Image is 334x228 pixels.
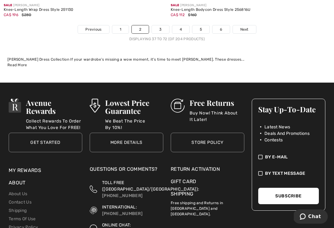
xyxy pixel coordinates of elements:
span: Deals And Promotions [264,130,310,137]
div: [PERSON_NAME] Dress Collection If your wardrobe’s missing a wow moment, it’s time to meet [PERSON... [7,57,327,62]
span: $280 [22,13,31,17]
img: check [258,170,263,177]
span: Next [240,27,249,32]
p: Buy Now! Think About It Later! [190,110,244,122]
a: [PHONE_NUMBER] [102,211,143,216]
span: Sale [4,3,12,7]
img: Free Returns [171,99,185,113]
span: ONLINE CHAT: [102,222,131,228]
span: Sale [171,3,179,7]
img: Toll Free (Canada/US) [90,179,97,199]
span: Previous [85,27,101,32]
img: check [258,154,263,160]
a: 2 [132,25,149,33]
div: [PERSON_NAME] [171,3,330,8]
a: 5 [192,25,209,33]
a: Shipping [171,191,193,197]
span: Read More [7,63,27,67]
a: Terms Of Use [9,216,36,222]
a: 3 [152,25,169,33]
span: CA$ 112 [171,13,185,17]
div: Knee-Length Bodycon Dress Style 256816U [171,8,330,12]
a: Return Activation [171,166,244,173]
span: INTERNATIONAL: [102,204,137,210]
a: [PHONE_NUMBER] [102,193,143,198]
a: 1 [112,25,129,33]
p: We Beat The Price By 10%! [105,118,163,130]
span: By Text Message [265,170,306,177]
a: More Details [90,133,163,152]
p: Collect Rewards To Order What You Love For FREE! [26,118,82,130]
img: Lowest Price Guarantee [90,99,100,113]
span: By E-mail [265,154,288,160]
div: Knee-Length Wrap Dress Style 251130 [4,8,163,12]
span: Contests [264,137,283,143]
a: Previous [78,25,109,33]
h3: Avenue Rewards [26,99,82,115]
a: About Us [9,191,27,196]
h3: Stay Up-To-Date [258,105,319,113]
iframe: Opens a widget where you can chat to one of our agents [294,209,328,225]
a: 6 [212,25,229,33]
a: 4 [172,25,189,33]
span: Latest News [264,124,290,130]
span: TOLL FREE ([GEOGRAPHIC_DATA]/[GEOGRAPHIC_DATA]): [102,180,199,192]
div: [PERSON_NAME] [4,3,163,8]
a: Next [233,25,256,33]
img: International [90,204,97,217]
div: About [9,179,82,190]
h3: Free Returns [190,99,244,107]
img: Avenue Rewards [9,99,21,113]
a: Store Policy [171,133,244,152]
span: $160 [188,13,197,17]
span: CA$ 196 [4,13,18,17]
a: Shipping [9,208,27,213]
a: My Rewards [9,167,41,173]
h3: Lowest Price Guarantee [105,99,163,115]
button: Subscribe [258,188,319,204]
div: Questions or Comments? [90,166,163,176]
p: Free shipping and Returns in [GEOGRAPHIC_DATA] and [GEOGRAPHIC_DATA]. [171,198,244,217]
a: Get Started [9,133,82,152]
a: Gift Card [171,178,244,185]
a: Contact Us [9,200,32,205]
